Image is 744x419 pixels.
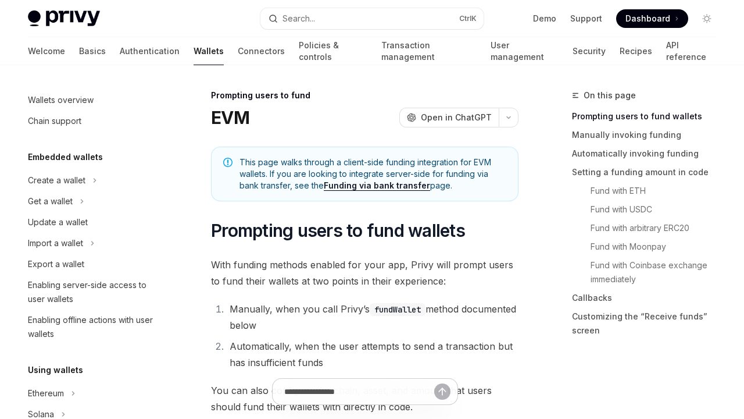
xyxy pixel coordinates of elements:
a: Export a wallet [19,254,167,275]
span: Dashboard [625,13,670,24]
div: Chain support [28,114,81,128]
a: Transaction management [381,37,477,65]
div: Import a wallet [28,236,83,250]
a: Chain support [19,111,167,132]
li: Manually, when you call Privy’s method documented below [226,301,518,333]
a: Customizing the “Receive funds” screen [572,307,725,340]
a: Policies & controls [299,37,367,65]
a: User management [491,37,558,65]
div: Create a wallet [28,173,85,187]
button: Search...CtrlK [260,8,484,29]
span: This page walks through a client-side funding integration for EVM wallets. If you are looking to ... [239,157,506,191]
div: Get a wallet [28,194,73,208]
a: Enabling offline actions with user wallets [19,310,167,345]
img: light logo [28,10,100,27]
a: Wallets overview [19,90,167,111]
span: Open in ChatGPT [421,112,492,123]
div: Export a wallet [28,257,84,271]
div: Wallets overview [28,93,94,107]
a: Demo [533,13,556,24]
code: fundWallet [370,303,425,316]
a: Wallets [194,37,224,65]
a: Support [570,13,602,24]
a: Authentication [120,37,180,65]
a: Enabling server-side access to user wallets [19,275,167,310]
a: Update a wallet [19,212,167,233]
a: Fund with arbitrary ERC20 [591,219,725,237]
span: With funding methods enabled for your app, Privy will prompt users to fund their wallets at two p... [211,257,518,289]
div: Prompting users to fund [211,90,518,101]
button: Send message [434,384,450,400]
button: Open in ChatGPT [399,108,499,127]
a: Callbacks [572,289,725,307]
svg: Note [223,158,233,167]
a: API reference [666,37,716,65]
span: Prompting users to fund wallets [211,220,465,241]
div: Enabling server-side access to user wallets [28,278,160,306]
div: Search... [282,12,315,26]
a: Recipes [620,37,652,65]
h5: Embedded wallets [28,150,103,164]
a: Connectors [238,37,285,65]
a: Security [573,37,606,65]
a: Fund with USDC [591,200,725,219]
div: Enabling offline actions with user wallets [28,313,160,341]
a: Fund with Moonpay [591,237,725,256]
span: Ctrl K [459,14,477,23]
a: Fund with Coinbase exchange immediately [591,256,725,289]
h1: EVM [211,107,249,128]
a: Setting a funding amount in code [572,163,725,182]
button: Toggle dark mode [697,9,716,28]
a: Automatically invoking funding [572,144,725,163]
a: Basics [79,37,106,65]
a: Welcome [28,37,65,65]
a: Funding via bank transfer [324,180,430,191]
a: Manually invoking funding [572,126,725,144]
a: Fund with ETH [591,182,725,200]
span: On this page [584,88,636,102]
a: Dashboard [616,9,688,28]
li: Automatically, when the user attempts to send a transaction but has insufficient funds [226,338,518,371]
h5: Using wallets [28,363,83,377]
div: Ethereum [28,386,64,400]
div: Update a wallet [28,215,88,229]
a: Prompting users to fund wallets [572,107,725,126]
